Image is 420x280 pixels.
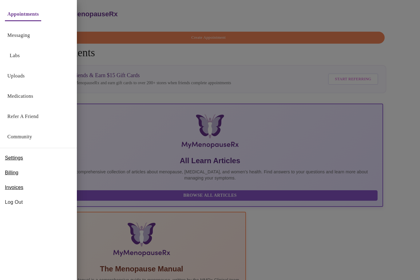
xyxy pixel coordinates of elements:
[5,154,23,162] span: Settings
[5,169,18,176] span: Billing
[5,153,23,163] a: Settings
[10,51,20,60] a: Labs
[5,110,41,123] button: Refer a Friend
[7,72,25,80] a: Uploads
[5,8,41,21] button: Appointments
[5,184,23,191] span: Invoices
[5,183,23,192] a: Invoices
[7,132,32,141] a: Community
[7,112,39,121] a: Refer a Friend
[5,90,36,102] button: Medications
[7,31,30,40] a: Messaging
[5,49,25,62] button: Labs
[5,131,35,143] button: Community
[5,168,18,178] a: Billing
[5,199,72,206] span: Log Out
[7,92,33,101] a: Medications
[7,10,39,18] a: Appointments
[5,70,27,82] button: Uploads
[5,29,32,41] button: Messaging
